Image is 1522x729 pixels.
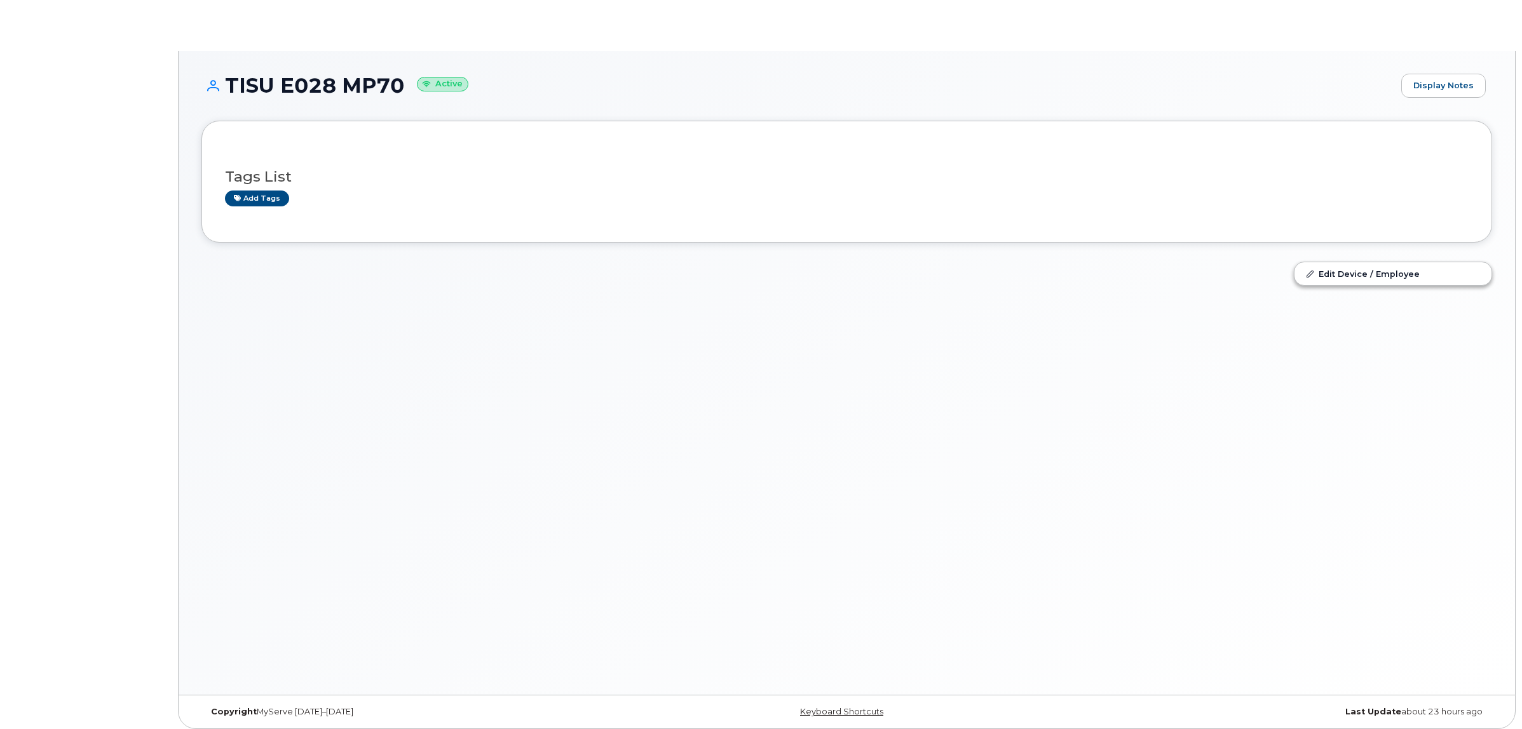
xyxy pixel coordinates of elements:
div: about 23 hours ago [1062,707,1492,717]
a: Display Notes [1401,74,1486,98]
a: Add tags [225,191,289,206]
h1: TISU E028 MP70 [201,74,1395,97]
div: MyServe [DATE]–[DATE] [201,707,632,717]
h3: Tags List [225,169,1469,185]
a: Keyboard Shortcuts [800,707,883,716]
a: Edit Device / Employee [1294,262,1491,285]
strong: Last Update [1345,707,1401,716]
small: Active [417,77,468,91]
strong: Copyright [211,707,257,716]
